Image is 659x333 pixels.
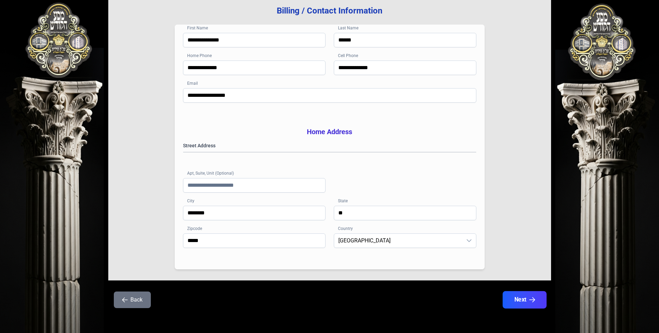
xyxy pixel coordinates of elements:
[462,234,476,248] div: dropdown trigger
[502,291,546,308] button: Next
[114,292,151,308] button: Back
[183,127,476,137] h3: Home Address
[183,142,476,149] label: Street Address
[119,5,540,16] h3: Billing / Contact Information
[334,234,462,248] span: United States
